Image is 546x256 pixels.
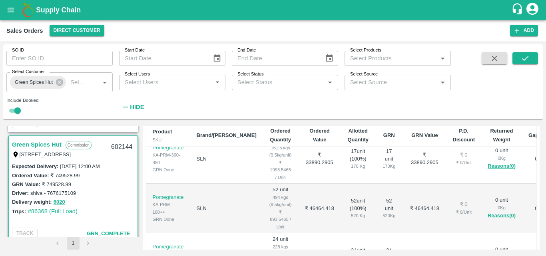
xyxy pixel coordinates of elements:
[122,77,210,87] input: Select Users
[50,25,104,36] button: Select DC
[269,208,292,230] div: ₹ 893.5465 / Unit
[54,198,65,207] button: 6020
[488,196,516,220] div: 0 unit
[309,128,330,143] b: Ordered Value
[381,163,397,170] div: 170 Kg
[383,132,395,138] b: GRN
[488,155,516,162] div: 0 Kg
[12,190,29,196] label: Driver:
[190,134,263,184] td: SLN
[452,159,475,166] div: ₹ 0 / Unit
[263,134,298,184] td: 17 unit
[381,212,397,219] div: 520 Kg
[381,197,397,220] div: 52 unit
[347,212,369,219] div: 520 Kg
[42,181,71,187] label: ₹ 749528.99
[12,208,26,214] label: Trips:
[488,147,516,171] div: 0 unit
[190,184,263,233] td: SLN
[12,69,45,75] label: Select Customer
[153,216,184,223] div: GRN Done
[12,173,49,179] label: Ordered Value:
[153,129,172,135] b: Product
[50,237,96,250] nav: pagination navigation
[12,163,58,169] label: Expected Delivery :
[269,194,292,208] div: 494 kgs (9.5kg/unit)
[36,4,511,16] a: Supply Chain
[12,47,24,54] label: SO ID
[87,230,130,236] span: GRN_Complete
[67,237,80,250] button: page 1
[153,201,184,216] div: KA-PRM-180++
[510,25,538,36] button: Add
[6,97,113,104] div: Include Booked
[350,71,378,77] label: Select Source
[67,77,87,87] input: Select Customer
[20,2,36,18] img: logo
[153,144,184,152] p: Pomegranate
[234,77,323,87] input: Select Status
[511,3,525,17] div: customer-support
[125,47,145,54] label: Start Date
[153,243,184,251] p: Pomegranate
[347,77,435,87] input: Select Source
[347,148,369,170] div: 17 unit ( 100 %)
[411,132,438,138] b: GRN Value
[322,51,337,66] button: Choose date
[452,128,475,143] b: P.D. Discount
[130,104,144,110] strong: Hide
[10,78,58,87] span: Green Spices Hut
[106,138,137,157] div: 602144
[347,128,369,143] b: Allotted Quantity
[50,173,80,179] label: ₹ 749528.99
[490,128,513,143] b: Returned Weight
[125,71,150,77] label: Select Users
[437,77,448,87] button: Open
[263,184,298,233] td: 52 unit
[100,77,110,87] button: Open
[298,134,341,184] td: ₹ 33890.2905
[6,26,43,36] div: Sales Orders
[119,51,206,66] input: Start Date
[488,162,516,171] button: Reasons(0)
[119,100,146,114] button: Hide
[30,190,76,196] label: shiva - 7676175109
[452,208,475,216] div: ₹ 0 / Unit
[60,163,100,169] label: [DATE] 12:00 AM
[381,148,397,170] div: 17 unit
[298,184,341,233] td: ₹ 46464.418
[2,1,20,19] button: open drawer
[12,139,62,150] a: Green Spices Hut
[403,134,446,184] td: ₹ 33890.2905
[153,136,184,143] div: SKU
[488,211,516,220] button: Reasons(0)
[269,159,292,181] div: ₹ 1993.5465 / Unit
[153,194,184,201] p: Pomegranate
[452,201,475,208] div: ₹ 0
[36,6,81,14] b: Supply Chain
[403,184,446,233] td: ₹ 46464.418
[350,47,381,54] label: Select Products
[325,77,335,87] button: Open
[153,166,184,173] div: GRN Done
[269,144,292,159] div: 161.5 kgs (9.5kg/unit)
[6,51,113,66] input: Enter SO ID
[347,53,435,64] input: Select Products
[237,71,264,77] label: Select Status
[10,76,66,89] div: Green Spices Hut
[66,141,92,149] p: Commission
[488,204,516,211] div: 0 Kg
[237,47,256,54] label: End Date
[452,151,475,159] div: ₹ 0
[347,163,369,170] div: 170 Kg
[437,53,448,64] button: Open
[525,2,540,18] div: account of current user
[12,181,40,187] label: GRN Value:
[232,51,319,66] input: End Date
[197,132,257,138] b: Brand/[PERSON_NAME]
[347,197,369,220] div: 52 unit ( 100 %)
[12,199,52,205] label: Delivery weight:
[20,151,71,157] label: [STREET_ADDRESS]
[270,128,291,143] b: Ordered Quantity
[212,77,223,87] button: Open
